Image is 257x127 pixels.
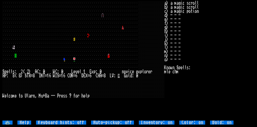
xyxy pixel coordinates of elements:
mark: H [118,74,120,78]
div: o [144,70,146,74]
div: O [69,74,71,78]
div: r [31,94,33,98]
div: p [140,70,142,74]
div: = [102,74,104,78]
div: - [51,94,53,98]
div: 0 [100,70,102,74]
div: l [128,74,130,78]
div: o [124,70,126,74]
div: 6 [63,74,65,78]
div: t [19,94,21,98]
div: c [8,94,11,98]
div: 8 [33,74,35,78]
div: M [39,94,41,98]
div: S [25,74,27,78]
div: 1 [47,74,49,78]
div: i [128,70,130,74]
div: 6 [89,74,91,78]
div: e [136,70,138,74]
div: e [148,70,150,74]
div: : [57,70,59,74]
div: T [43,74,45,78]
div: - [53,94,55,98]
div: ) [21,74,23,78]
div: c [130,70,132,74]
div: e [61,94,63,98]
div: G [124,74,126,78]
div: m [13,94,15,98]
input: Inventory: on [139,121,174,125]
div: ? [69,94,71,98]
div: r [77,94,79,98]
div: l [27,94,29,98]
div: n [122,70,124,74]
div: L [110,74,112,78]
div: 2 [27,70,29,74]
div: L [71,70,73,74]
div: : [114,74,116,78]
div: T [27,74,29,78]
div: V [112,74,114,78]
div: e [77,70,79,74]
div: E [83,74,85,78]
input: Color: on [179,121,205,125]
div: d [130,74,132,78]
input: Auto-pickup: off [91,121,134,125]
input: Help [17,121,31,125]
div: p [93,70,96,74]
div: C [96,74,98,78]
div: = [73,74,75,78]
div: : [132,74,134,78]
div: e [83,94,85,98]
div: C [37,70,39,74]
div: S [2,70,4,74]
div: 8 [13,74,15,78]
div: C [55,70,57,74]
div: I [55,74,57,78]
div: A [35,70,37,74]
div: r [150,70,152,74]
div: 6 [75,74,77,78]
div: H [98,74,100,78]
div: : [96,70,98,74]
div: P [4,74,6,78]
div: W [2,94,4,98]
div: N [41,74,43,78]
stats: a) a magic scroll b) a magic scroll c) a magic potion d) - - - e) - - - f) - - - g) - - - h) - - ... [164,1,254,121]
input: ⚙️ [2,121,13,125]
div: s [63,94,65,98]
div: e [132,70,134,74]
div: ( [15,74,17,78]
div: a [47,94,49,98]
div: C [67,74,69,78]
div: ) [29,70,31,74]
div: x [138,70,140,74]
div: D [81,74,83,78]
div: 6 [49,74,51,78]
div: = [31,74,33,78]
div: x [91,70,93,74]
div: e [15,94,17,98]
div: 8 [104,74,106,78]
div: o [75,94,77,98]
div: o [126,74,128,78]
div: 1 [83,70,85,74]
div: ( [23,70,25,74]
div: h [81,94,83,98]
div: : [6,74,8,78]
div: = [87,74,89,78]
div: s [65,94,67,98]
div: f [73,94,75,98]
div: X [85,74,87,78]
div: s [13,70,15,74]
div: 2 [21,70,23,74]
div: v [126,70,128,74]
div: l [8,70,11,74]
div: p [4,70,6,74]
div: , [35,94,37,98]
div: n [33,94,35,98]
div: l [11,70,13,74]
div: o [21,94,23,98]
div: 0 [136,74,138,78]
input: Keyboard hints: off [36,121,86,125]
